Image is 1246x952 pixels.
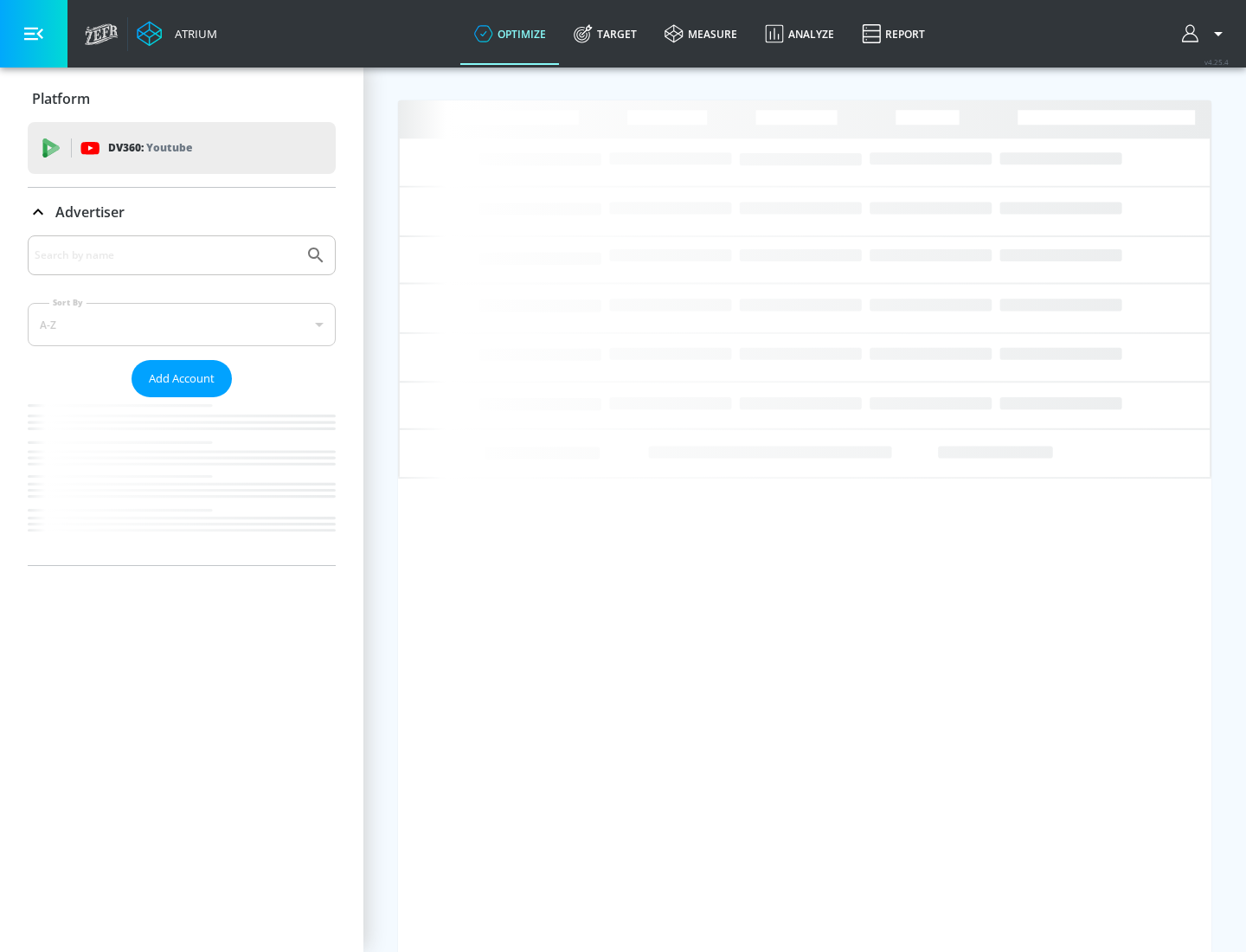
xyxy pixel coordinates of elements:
a: measure [651,3,751,65]
span: Add Account [149,369,215,389]
p: Platform [32,89,90,108]
div: DV360: Youtube [28,122,336,174]
div: Platform [28,74,336,123]
div: Atrium [168,26,217,42]
div: Advertiser [28,235,336,565]
a: Target [560,3,651,65]
a: Report [848,3,939,65]
span: v 4.25.4 [1204,57,1229,67]
button: Add Account [132,360,232,397]
a: Analyze [751,3,848,65]
label: Sort By [49,297,87,308]
a: Atrium [137,21,217,47]
div: Advertiser [28,188,336,236]
nav: list of Advertiser [28,397,336,565]
p: Advertiser [55,203,125,222]
a: optimize [460,3,560,65]
p: DV360: [108,138,192,158]
input: Search by name [35,244,297,267]
div: A-Z [28,303,336,346]
p: Youtube [146,138,192,157]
